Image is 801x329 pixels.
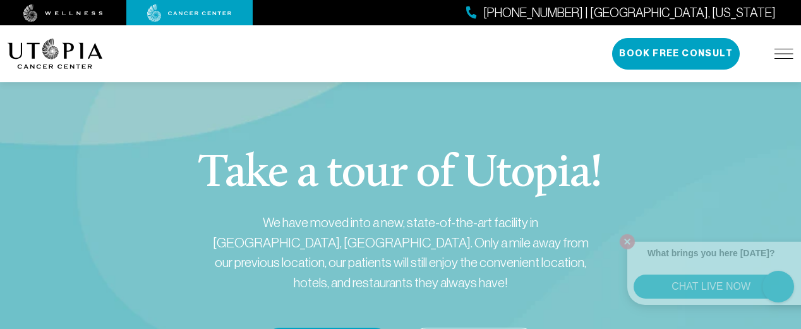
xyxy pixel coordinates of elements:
[466,4,776,22] a: [PHONE_NUMBER] | [GEOGRAPHIC_DATA], [US_STATE]
[205,213,596,292] p: We have moved into a new, state-of-the-art facility in [GEOGRAPHIC_DATA], [GEOGRAPHIC_DATA]. Only...
[774,49,793,59] img: icon-hamburger
[483,4,776,22] span: [PHONE_NUMBER] | [GEOGRAPHIC_DATA], [US_STATE]
[198,152,602,197] h1: Take a tour of Utopia!
[8,39,103,69] img: logo
[147,4,232,22] img: cancer center
[612,38,740,70] button: Book Free Consult
[23,4,103,22] img: wellness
